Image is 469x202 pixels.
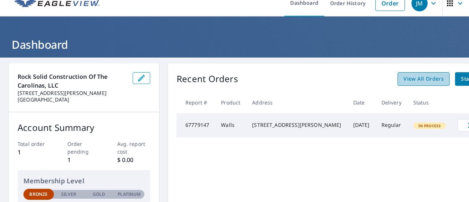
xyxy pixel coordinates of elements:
td: Regular [376,113,407,137]
a: View All Orders [398,72,450,86]
p: Membership Level [23,176,144,186]
th: Date [347,92,376,113]
th: Product [215,92,246,113]
p: Bronze [29,191,48,198]
p: 1 [18,148,51,157]
div: [STREET_ADDRESS][PERSON_NAME] [252,121,341,129]
p: Order pending [67,140,101,155]
p: 1 [67,155,101,164]
p: Gold [93,191,105,198]
th: Address [246,92,347,113]
h1: Dashboard [9,37,460,52]
th: Delivery [376,92,407,113]
p: Recent Orders [177,72,238,86]
td: 67779147 [177,113,215,137]
span: In Process [414,123,446,128]
p: Silver [61,191,77,198]
th: Report # [177,92,215,113]
p: Account Summary [18,121,150,134]
span: View All Orders [403,74,444,84]
p: [GEOGRAPHIC_DATA] [18,96,127,103]
td: [DATE] [347,113,376,137]
p: [STREET_ADDRESS][PERSON_NAME] [18,90,127,96]
td: Walls [215,113,246,137]
p: $ 0.00 [117,155,151,164]
p: Avg. report cost [117,140,151,155]
p: Total order [18,140,51,148]
p: Platinum [118,191,141,198]
p: Rock Solid Construction Of The Carolinas, LLC [18,72,127,90]
th: Status [407,92,452,113]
